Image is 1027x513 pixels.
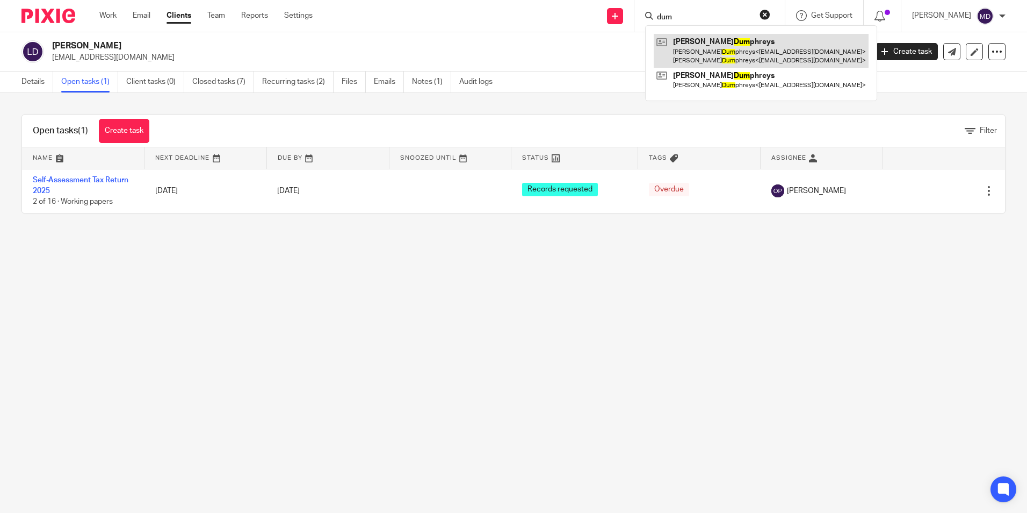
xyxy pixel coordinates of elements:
span: Status [522,155,549,161]
span: Overdue [649,183,689,196]
img: svg%3E [771,184,784,197]
a: Open tasks (1) [61,72,118,92]
img: svg%3E [977,8,994,25]
span: Snoozed Until [400,155,457,161]
a: Work [99,10,117,21]
span: [DATE] [277,187,300,195]
span: Filter [980,127,997,134]
button: Clear [760,9,770,20]
span: (1) [78,126,88,135]
span: Get Support [811,12,852,19]
p: [PERSON_NAME] [912,10,971,21]
p: [EMAIL_ADDRESS][DOMAIN_NAME] [52,52,859,63]
img: Pixie [21,9,75,23]
h2: [PERSON_NAME] [52,40,698,52]
a: Self-Assessment Tax Return 2025 [33,176,128,195]
a: Team [207,10,225,21]
a: Clients [167,10,191,21]
a: Create task [876,43,938,60]
a: Recurring tasks (2) [262,72,334,92]
span: Records requested [522,183,598,196]
a: Reports [241,10,268,21]
a: Settings [284,10,313,21]
img: svg%3E [21,40,44,63]
td: [DATE] [144,169,267,213]
span: Tags [649,155,667,161]
a: Client tasks (0) [126,72,184,92]
input: Search [656,13,753,23]
span: [PERSON_NAME] [787,186,846,196]
a: Files [342,72,366,92]
span: 2 of 16 · Working papers [33,198,113,205]
a: Create task [99,119,149,143]
h1: Open tasks [33,125,88,137]
a: Closed tasks (7) [192,72,254,92]
a: Emails [374,72,404,92]
a: Email [133,10,150,21]
a: Notes (1) [412,72,451,92]
a: Details [21,72,53,92]
a: Audit logs [459,72,501,92]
